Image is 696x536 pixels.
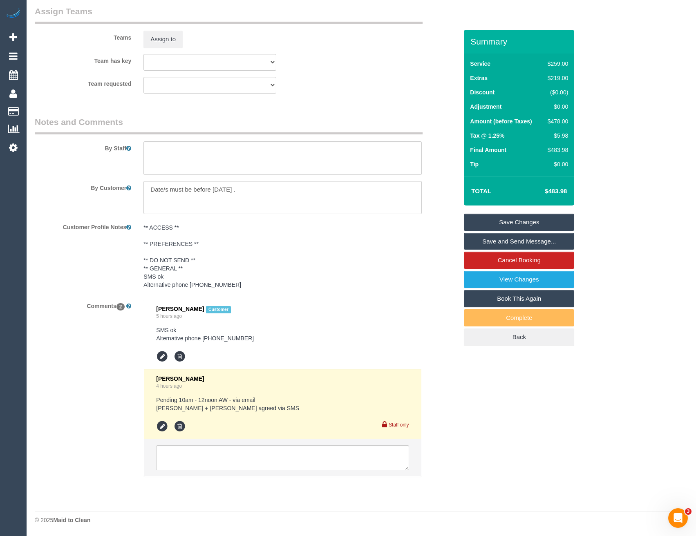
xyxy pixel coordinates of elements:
button: Assign to [143,31,183,48]
span: 3 [685,508,692,515]
span: 2 [116,303,125,310]
label: Adjustment [470,103,501,111]
a: 4 hours ago [156,383,182,389]
label: Service [470,60,490,68]
div: ($0.00) [544,88,568,96]
label: Team has key [29,54,137,65]
a: Back [464,328,574,346]
label: Tip [470,160,479,168]
div: © 2025 [35,516,688,524]
h3: Summary [470,37,570,46]
label: Final Amount [470,146,506,154]
small: Staff only [389,422,409,428]
strong: Total [471,188,491,194]
label: Customer Profile Notes [29,220,137,231]
div: $0.00 [544,160,568,168]
strong: Maid to Clean [53,517,90,523]
a: Save and Send Message... [464,233,574,250]
label: Tax @ 1.25% [470,132,504,140]
a: Book This Again [464,290,574,307]
pre: ** ACCESS ** ** PREFERENCES ** ** DO NOT SEND ** ** GENERAL ** SMS ok Alternative phone [PHONE_NU... [143,223,421,289]
div: $478.00 [544,117,568,125]
div: $483.98 [544,146,568,154]
span: Customer [206,306,231,313]
legend: Assign Teams [35,5,423,24]
label: Team requested [29,77,137,88]
a: View Changes [464,271,574,288]
label: Comments [29,299,137,310]
pre: SMS ok Alternative phone [PHONE_NUMBER] [156,326,409,342]
a: Cancel Booking [464,252,574,269]
a: 5 hours ago [156,313,182,319]
div: $259.00 [544,60,568,68]
div: $0.00 [544,103,568,111]
pre: Pending 10am - 12noon AW - via email [PERSON_NAME] + [PERSON_NAME] agreed via SMS [156,396,409,412]
label: By Customer [29,181,137,192]
a: Save Changes [464,214,574,231]
label: Discount [470,88,495,96]
legend: Notes and Comments [35,116,423,134]
div: $5.98 [544,132,568,140]
span: [PERSON_NAME] [156,306,204,312]
iframe: Intercom live chat [668,508,688,528]
label: Teams [29,31,137,42]
label: By Staff [29,141,137,152]
span: [PERSON_NAME] [156,375,204,382]
h4: $483.98 [520,188,567,195]
label: Extras [470,74,488,82]
label: Amount (before Taxes) [470,117,532,125]
div: $219.00 [544,74,568,82]
img: Automaid Logo [5,8,21,20]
